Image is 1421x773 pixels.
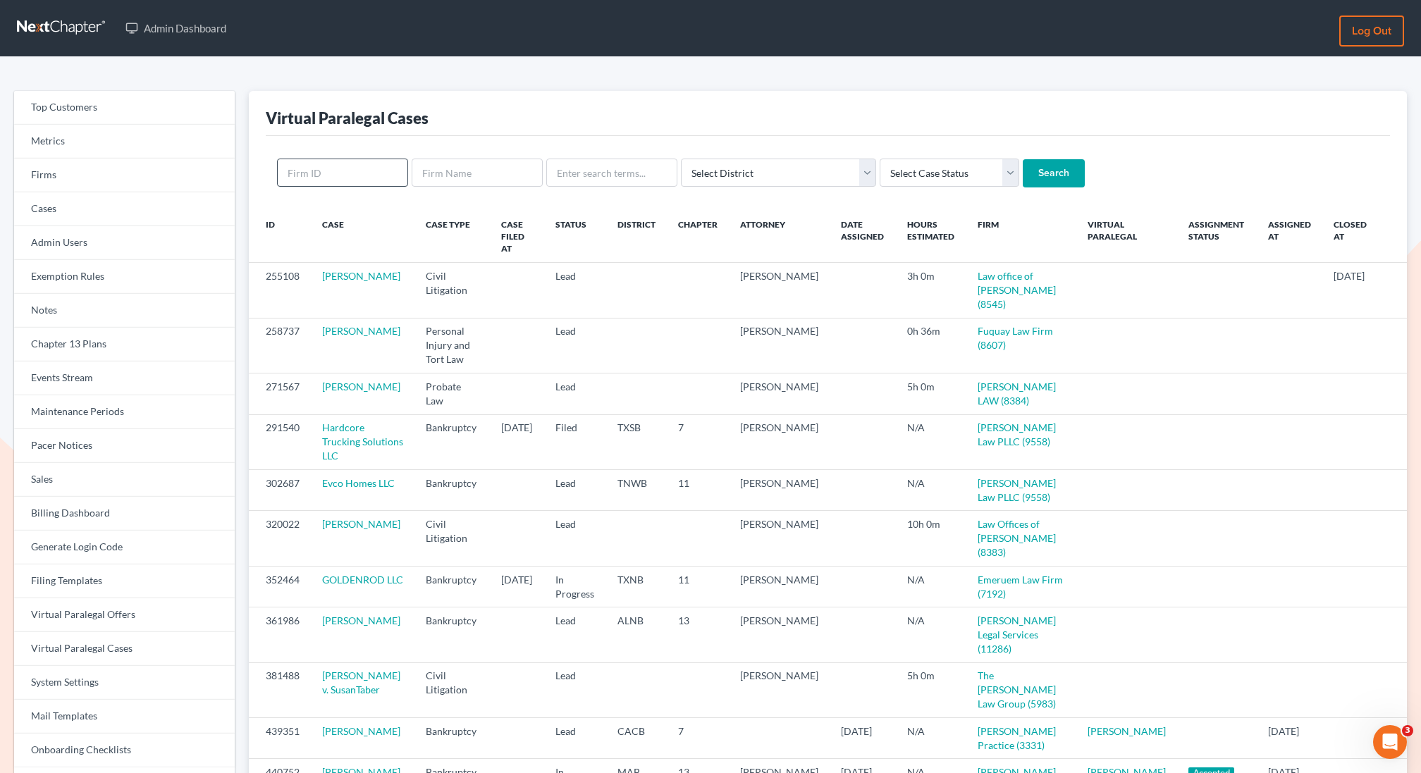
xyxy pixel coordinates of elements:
td: N/A [896,414,966,469]
td: [DATE] [490,414,544,469]
div: Virtual Paralegal Cases [266,108,429,128]
td: TXNB [606,566,667,607]
a: [PERSON_NAME] v. SusanTaber [322,669,400,695]
td: Bankruptcy [414,470,490,511]
a: Cases [14,192,235,226]
td: 320022 [249,511,311,566]
a: Billing Dashboard [14,497,235,531]
a: Generate Login Code [14,531,235,564]
th: Case [311,210,414,263]
a: Filing Templates [14,564,235,598]
td: [DATE] [490,566,544,607]
input: Enter search terms... [546,159,677,187]
a: [PERSON_NAME] Practice (3331) [978,725,1056,751]
td: 0h 36m [896,318,966,373]
a: Fuquay Law Firm (8607) [978,325,1053,351]
td: [PERSON_NAME] [729,607,830,662]
a: [PERSON_NAME] [322,381,400,392]
a: [PERSON_NAME] [322,614,400,626]
th: Status [544,210,605,263]
th: District [606,210,667,263]
a: Virtual Paralegal Offers [14,598,235,632]
td: ALNB [606,607,667,662]
td: N/A [896,470,966,511]
a: [PERSON_NAME] [322,518,400,530]
a: [PERSON_NAME] [322,270,400,282]
td: N/A [896,566,966,607]
td: 13 [667,607,729,662]
a: Law office of [PERSON_NAME] (8545) [978,270,1056,310]
td: CACB [606,718,667,759]
td: 439351 [249,718,311,759]
td: Civil Litigation [414,511,490,566]
td: Civil Litigation [414,662,490,717]
td: Personal Injury and Tort Law [414,318,490,373]
td: Probate Law [414,373,490,414]
a: Metrics [14,125,235,159]
a: Virtual Paralegal Cases [14,632,235,666]
td: [PERSON_NAME] [729,318,830,373]
th: Virtual Paralegal [1076,210,1177,263]
td: Lead [544,470,605,511]
a: The [PERSON_NAME] Law Group (5983) [978,669,1056,710]
td: [PERSON_NAME] [729,566,830,607]
a: Chapter 13 Plans [14,328,235,361]
td: Lead [544,662,605,717]
td: Filed [544,414,605,469]
a: [PERSON_NAME] [322,325,400,337]
a: Pacer Notices [14,429,235,463]
th: Attorney [729,210,830,263]
td: Lead [544,373,605,414]
a: [PERSON_NAME] [1088,725,1166,737]
td: Lead [544,718,605,759]
a: [PERSON_NAME] Legal Services (11286) [978,614,1056,655]
a: Sales [14,463,235,497]
td: 10h 0m [896,511,966,566]
td: [DATE] [1257,718,1323,759]
td: Lead [544,318,605,373]
td: 258737 [249,318,311,373]
td: TXSB [606,414,667,469]
input: Firm ID [277,159,408,187]
a: Maintenance Periods [14,395,235,429]
td: Lead [544,511,605,566]
a: Log out [1339,16,1404,47]
td: 5h 0m [896,662,966,717]
a: System Settings [14,666,235,700]
th: Assignment Status [1177,210,1256,263]
th: Chapter [667,210,729,263]
td: 361986 [249,607,311,662]
th: Closed at [1322,210,1379,263]
a: Evco Homes LLC [322,477,395,489]
td: 11 [667,566,729,607]
th: Firm [966,210,1076,263]
td: 381488 [249,662,311,717]
a: [PERSON_NAME] [322,725,400,737]
td: N/A [896,607,966,662]
td: [PERSON_NAME] [729,470,830,511]
a: Top Customers [14,91,235,125]
td: [DATE] [1322,263,1379,318]
a: Onboarding Checklists [14,734,235,767]
a: Emeruem Law Firm (7192) [978,574,1063,600]
a: GOLDENROD LLC [322,574,403,586]
td: Bankruptcy [414,607,490,662]
th: Date Assigned [830,210,896,263]
a: Law Offices of [PERSON_NAME] (8383) [978,518,1056,558]
th: Hours Estimated [896,210,966,263]
td: Lead [544,607,605,662]
a: [PERSON_NAME] Law PLLC (9558) [978,477,1056,503]
a: Mail Templates [14,700,235,734]
td: In Progress [544,566,605,607]
input: Firm Name [412,159,543,187]
td: Civil Litigation [414,263,490,318]
th: ID [249,210,311,263]
a: Exemption Rules [14,260,235,294]
a: Hardcore Trucking Solutions LLC [322,421,403,462]
a: Notes [14,294,235,328]
td: [PERSON_NAME] [729,373,830,414]
td: [PERSON_NAME] [729,263,830,318]
td: 291540 [249,414,311,469]
input: Search [1023,159,1085,187]
a: Events Stream [14,361,235,395]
